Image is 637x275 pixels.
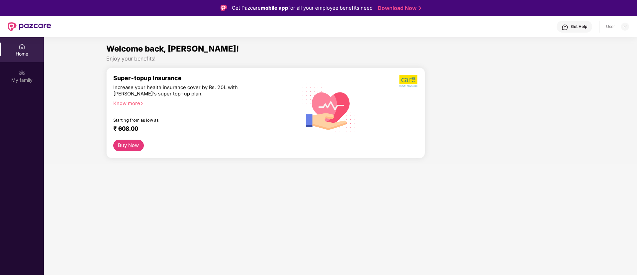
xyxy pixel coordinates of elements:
[606,24,615,29] div: User
[140,102,144,105] span: right
[113,140,144,151] button: Buy Now
[418,5,421,12] img: Stroke
[562,24,568,31] img: svg+xml;base64,PHN2ZyBpZD0iSGVscC0zMngzMiIgeG1sbnM9Imh0dHA6Ly93d3cudzMub3JnLzIwMDAvc3ZnIiB3aWR0aD...
[571,24,587,29] div: Get Help
[261,5,288,11] strong: mobile app
[113,84,262,97] div: Increase your health insurance cover by Rs. 20L with [PERSON_NAME]’s super top-up plan.
[297,75,361,139] img: svg+xml;base64,PHN2ZyB4bWxucz0iaHR0cDovL3d3dy53My5vcmcvMjAwMC9zdmciIHhtbG5zOnhsaW5rPSJodHRwOi8vd3...
[622,24,628,29] img: svg+xml;base64,PHN2ZyBpZD0iRHJvcGRvd24tMzJ4MzIiIHhtbG5zPSJodHRwOi8vd3d3LnczLm9yZy8yMDAwL3N2ZyIgd2...
[221,5,227,11] img: Logo
[113,74,291,81] div: Super-topup Insurance
[113,125,285,133] div: ₹ 608.00
[106,44,239,54] span: Welcome back, [PERSON_NAME]!
[8,22,51,31] img: New Pazcare Logo
[19,69,25,76] img: svg+xml;base64,PHN2ZyB3aWR0aD0iMjAiIGhlaWdodD0iMjAiIHZpZXdCb3g9IjAgMCAyMCAyMCIgZmlsbD0ibm9uZSIgeG...
[113,118,263,122] div: Starting from as low as
[232,4,373,12] div: Get Pazcare for all your employee benefits need
[378,5,419,12] a: Download Now
[113,100,287,105] div: Know more
[106,55,575,62] div: Enjoy your benefits!
[399,74,418,87] img: b5dec4f62d2307b9de63beb79f102df3.png
[19,43,25,50] img: svg+xml;base64,PHN2ZyBpZD0iSG9tZSIgeG1sbnM9Imh0dHA6Ly93d3cudzMub3JnLzIwMDAvc3ZnIiB3aWR0aD0iMjAiIG...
